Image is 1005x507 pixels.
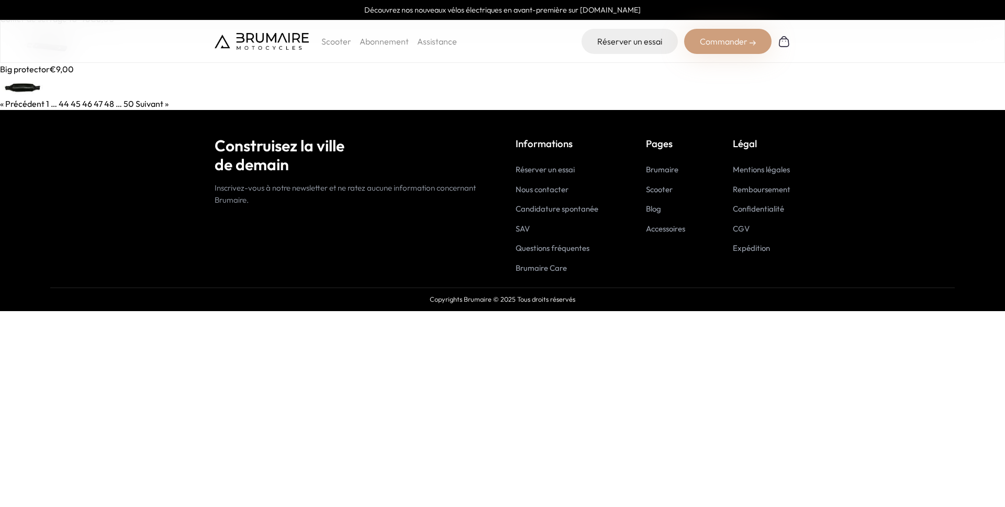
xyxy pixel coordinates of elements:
a: Mentions légales [733,164,790,174]
a: Questions fréquentes [516,243,589,253]
a: Réserver un essai [582,29,678,54]
h2: Construisez la ville de demain [215,136,489,174]
img: right-arrow-2.png [750,40,756,46]
a: Nous contacter [516,184,568,194]
img: Panier [778,35,790,48]
a: Assistance [417,36,457,47]
a: 44 [59,98,69,109]
a: Scooter [646,184,673,194]
span: … [51,98,57,109]
a: Remboursement [733,184,790,194]
a: Abonnement [360,36,409,47]
a: 48 [104,98,114,109]
a: Suivant » [136,98,169,109]
p: Informations [516,136,598,151]
a: Brumaire Care [516,263,567,273]
img: Brumaire Motocycles [215,33,309,50]
a: 50 [124,98,134,109]
p: Scooter [321,35,351,48]
a: Blog [646,204,661,214]
p: Pages [646,136,685,151]
a: 1 [46,98,49,109]
span: … [116,98,122,109]
span: 46 [82,98,92,109]
div: Commander [684,29,772,54]
a: Confidentialité [733,204,784,214]
a: Brumaire [646,164,678,174]
a: 47 [94,98,103,109]
a: Candidature spontanée [516,204,598,214]
a: Expédition [733,243,770,253]
a: Accessoires [646,224,685,234]
a: CGV [733,224,750,234]
a: SAV [516,224,530,234]
p: Légal [733,136,790,151]
a: 45 [71,98,81,109]
p: Copyrights Brumaire © 2025 Tous droits réservés [50,294,955,304]
a: Réserver un essai [516,164,575,174]
p: Inscrivez-vous à notre newsletter et ne ratez aucune information concernant Brumaire. [215,182,489,206]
